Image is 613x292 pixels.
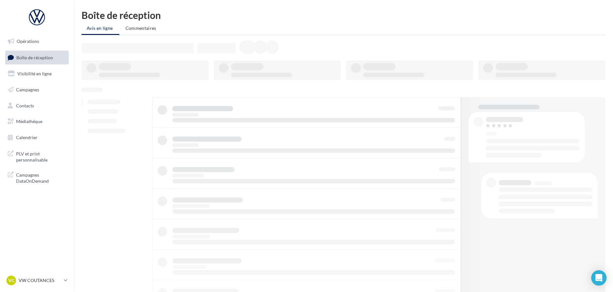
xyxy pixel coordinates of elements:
[4,83,70,96] a: Campagnes
[125,25,156,31] span: Commentaires
[19,277,61,284] p: VW COUTANCES
[16,149,66,163] span: PLV et print personnalisable
[16,103,34,108] span: Contacts
[5,274,69,287] a: VC VW COUTANCES
[4,168,70,187] a: Campagnes DataOnDemand
[82,10,605,20] div: Boîte de réception
[17,71,52,76] span: Visibilité en ligne
[4,147,70,166] a: PLV et print personnalisable
[591,270,607,286] div: Open Intercom Messenger
[4,99,70,113] a: Contacts
[16,119,42,124] span: Médiathèque
[4,115,70,128] a: Médiathèque
[4,35,70,48] a: Opérations
[16,135,38,140] span: Calendrier
[8,277,14,284] span: VC
[16,87,39,92] span: Campagnes
[4,131,70,144] a: Calendrier
[16,54,53,60] span: Boîte de réception
[4,51,70,64] a: Boîte de réception
[17,38,39,44] span: Opérations
[4,67,70,80] a: Visibilité en ligne
[16,171,66,184] span: Campagnes DataOnDemand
